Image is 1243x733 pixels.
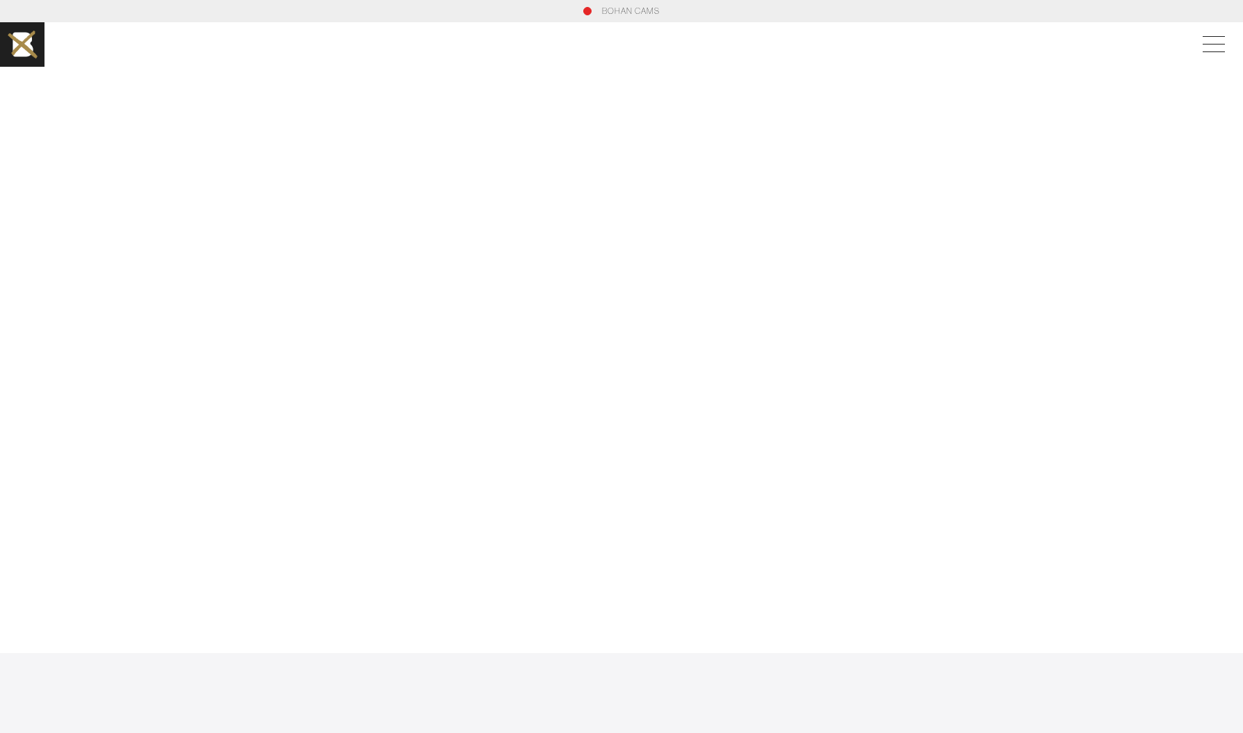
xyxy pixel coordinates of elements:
span: N [626,6,633,16]
span: M [647,6,654,16]
span: B [602,6,608,16]
span: S [654,6,660,16]
span: C [635,6,641,16]
span: O [608,6,615,16]
span: A [621,6,626,16]
span: A [641,6,647,16]
a: BOHANCAMS [602,5,660,17]
span: H [615,6,621,16]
